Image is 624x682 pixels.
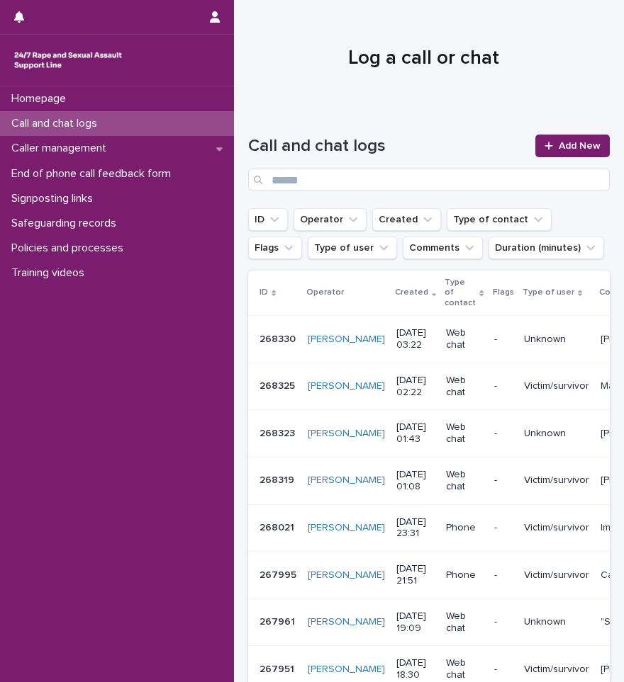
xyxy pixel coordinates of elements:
button: ID [248,208,288,231]
p: Type of user [523,285,574,300]
button: Type of contact [447,208,552,231]
p: Call and chat logs [6,117,108,130]
p: [DATE] 02:22 [396,375,435,399]
a: [PERSON_NAME] [308,334,385,346]
p: Victim/survivor [524,569,589,581]
p: Safeguarding records [6,217,128,230]
p: Web chat [446,375,482,399]
a: [PERSON_NAME] [308,380,385,392]
p: 268325 [260,377,298,392]
p: 267961 [260,613,298,628]
p: Web chat [446,469,482,493]
p: Training videos [6,266,96,280]
button: Created [372,208,441,231]
p: [DATE] 01:43 [396,421,435,445]
p: - [494,664,513,676]
a: Add New [535,135,610,157]
p: Unknown [524,428,589,440]
span: Add New [559,141,601,151]
p: Web chat [446,657,482,681]
button: Flags [248,237,302,259]
p: [DATE] 03:22 [396,327,435,351]
p: [DATE] 19:09 [396,610,435,635]
p: Policies and processes [6,241,135,255]
p: Operator [306,285,344,300]
p: Created [395,285,428,300]
button: Duration (minutes) [489,237,604,259]
img: rhQMoQhaT3yELyF149Cw [11,46,125,74]
h1: Call and chat logs [248,136,527,157]
button: Comments [403,237,483,259]
a: [PERSON_NAME] [308,569,385,581]
p: - [494,474,513,487]
a: [PERSON_NAME] [308,474,385,487]
h1: Log a call or chat [248,47,599,71]
p: Victim/survivor [524,664,589,676]
p: [DATE] 01:08 [396,469,435,493]
p: Victim/survivor [524,522,589,534]
p: End of phone call feedback form [6,167,182,181]
p: Web chat [446,421,482,445]
p: 268330 [260,331,299,346]
p: - [494,334,513,346]
a: [PERSON_NAME] [308,664,385,676]
p: Type of contact [445,275,476,311]
a: [PERSON_NAME] [308,522,385,534]
p: Victim/survivor [524,474,589,487]
p: Web chat [446,610,482,635]
p: 268021 [260,519,297,534]
p: - [494,569,513,581]
p: Signposting links [6,192,104,205]
p: [DATE] 21:51 [396,563,435,587]
a: [PERSON_NAME] [308,428,385,440]
p: Flags [493,285,514,300]
button: Type of user [308,237,397,259]
p: [DATE] 18:30 [396,657,435,681]
p: 267951 [260,661,297,676]
p: Homepage [6,92,77,106]
p: Unknown [524,616,589,628]
input: Search [248,169,610,191]
a: [PERSON_NAME] [308,616,385,628]
p: 268319 [260,472,297,487]
p: 267995 [260,567,299,581]
p: [DATE] 23:31 [396,516,435,540]
p: Phone [446,522,482,534]
p: Unknown [524,334,589,346]
p: Phone [446,569,482,581]
button: Operator [294,208,367,231]
p: - [494,380,513,392]
p: Caller management [6,142,118,155]
p: - [494,522,513,534]
p: - [494,616,513,628]
p: Victim/survivor [524,380,589,392]
p: ID [260,285,268,300]
p: - [494,428,513,440]
p: 268323 [260,425,298,440]
p: Web chat [446,327,482,351]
